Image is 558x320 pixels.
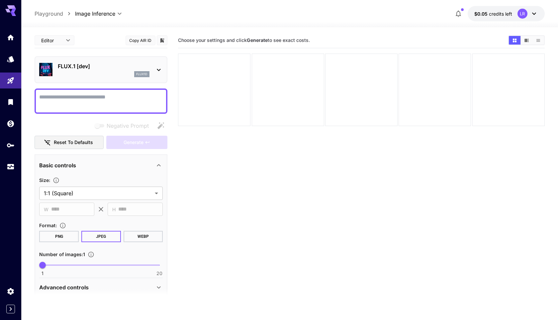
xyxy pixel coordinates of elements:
span: Choose your settings and click to see exact costs. [178,37,310,43]
span: Image Inference [75,10,115,18]
span: Number of images : 1 [39,251,85,257]
div: Advanced controls [39,279,163,295]
div: Models [7,55,15,63]
span: H [112,206,116,213]
span: Negative prompts are not compatible with the selected model. [93,121,154,130]
button: Choose the file format for the output image. [57,222,69,229]
button: Show media in grid view [509,36,520,45]
span: credits left [489,11,512,17]
button: Show media in list view [532,36,544,45]
button: WEBP [124,231,163,242]
div: Wallet [7,119,15,128]
div: FLUX.1 [dev]flux1d [39,60,163,80]
div: $0.05 [474,10,512,17]
button: JPEG [81,231,121,242]
button: Reset to defaults [35,136,104,149]
button: Expand sidebar [6,305,15,313]
div: Show media in grid viewShow media in video viewShow media in list view [508,35,545,45]
b: Generate [247,37,268,43]
button: Copy AIR ID [126,36,155,45]
button: Specify how many images to generate in a single request. Each image generation will be charged se... [85,251,97,258]
p: Basic controls [39,161,76,169]
button: Add to library [159,36,165,44]
button: Show media in video view [521,36,532,45]
div: Settings [7,287,15,295]
nav: breadcrumb [35,10,75,18]
button: $0.05LR [468,6,545,21]
div: Basic controls [39,157,163,173]
p: Advanced controls [39,283,89,291]
div: Library [7,98,15,106]
a: Playground [35,10,63,18]
div: Usage [7,163,15,171]
span: W [44,206,48,213]
p: flux1d [136,72,147,77]
button: PNG [39,231,79,242]
span: $0.05 [474,11,489,17]
button: Adjust the dimensions of the generated image by specifying its width and height in pixels, or sel... [50,177,62,184]
span: Size : [39,177,50,183]
span: Negative Prompt [107,122,149,130]
span: Format : [39,223,57,228]
iframe: Chat Widget [525,288,558,320]
div: Playground [7,77,15,85]
div: LR [517,9,527,19]
div: API Keys [7,141,15,149]
div: Home [7,33,15,42]
p: FLUX.1 [dev] [58,62,149,70]
span: 1:1 (Square) [44,189,152,197]
span: 20 [156,270,162,277]
span: Editor [41,37,62,44]
span: 1 [42,270,44,277]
